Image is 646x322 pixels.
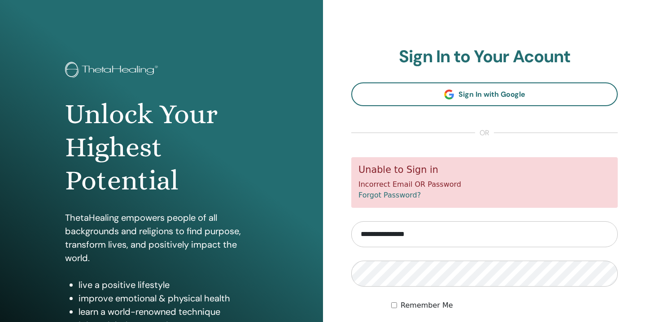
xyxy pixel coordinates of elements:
[79,292,258,305] li: improve emotional & physical health
[401,300,453,311] label: Remember Me
[65,98,258,197] h1: Unlock Your Highest Potential
[358,191,421,199] a: Forgot Password?
[351,47,618,67] h2: Sign In to Your Acount
[358,164,611,176] h5: Unable to Sign in
[351,157,618,208] div: Incorrect Email OR Password
[351,82,618,106] a: Sign In with Google
[391,300,618,311] div: Keep me authenticated indefinitely or until I manually logout
[79,305,258,318] li: learn a world-renowned technique
[79,278,258,292] li: live a positive lifestyle
[458,90,525,99] span: Sign In with Google
[65,211,258,265] p: ThetaHealing empowers people of all backgrounds and religions to find purpose, transform lives, a...
[475,128,494,138] span: or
